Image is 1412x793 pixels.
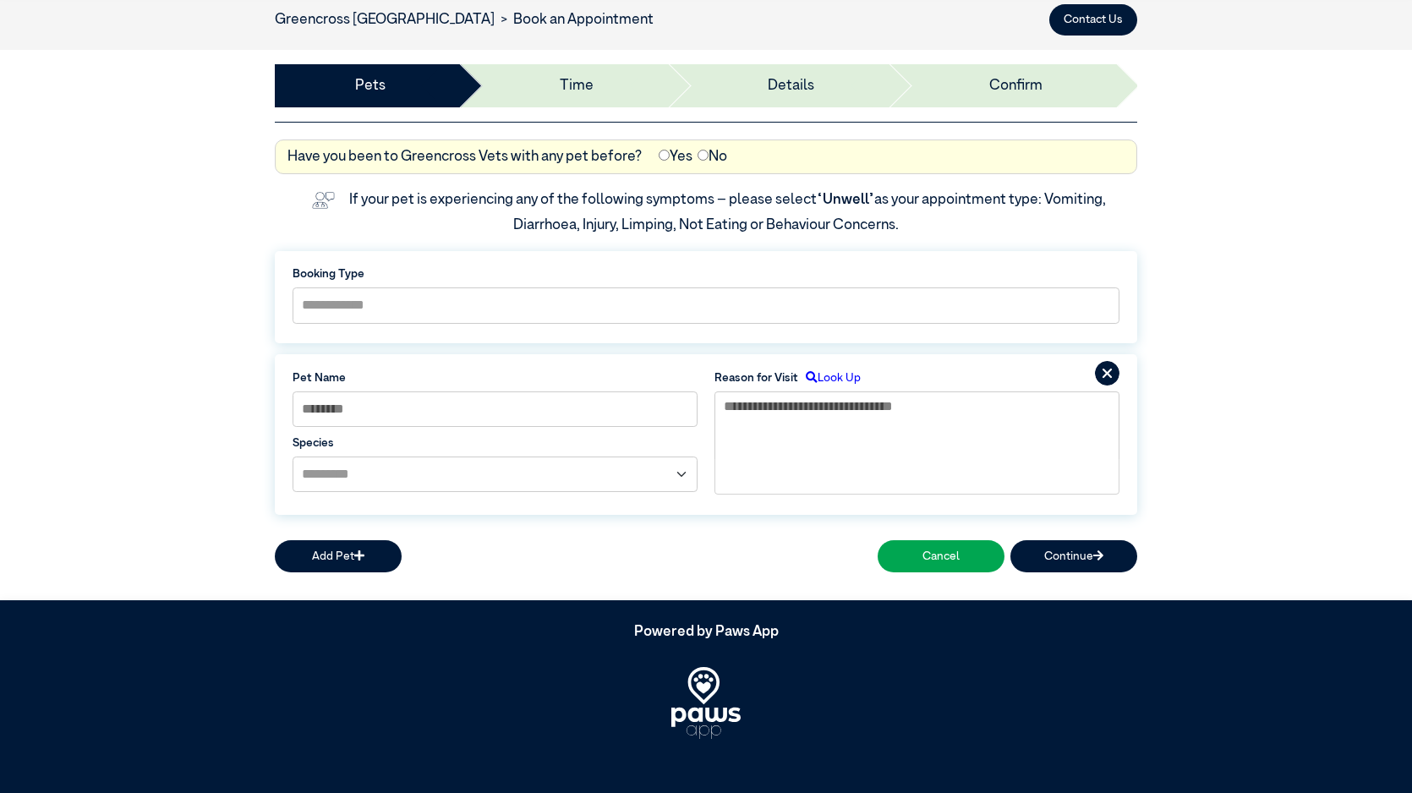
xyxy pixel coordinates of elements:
h5: Powered by Paws App [275,624,1137,641]
label: Look Up [798,369,861,386]
button: Continue [1010,540,1137,572]
label: Reason for Visit [714,369,798,386]
li: Book an Appointment [495,9,654,31]
button: Cancel [878,540,1004,572]
nav: breadcrumb [275,9,654,31]
label: Species [293,435,698,451]
a: Greencross [GEOGRAPHIC_DATA] [275,13,495,27]
a: Pets [355,75,386,97]
input: No [698,150,709,161]
label: Have you been to Greencross Vets with any pet before? [287,146,642,168]
label: Booking Type [293,265,1119,282]
input: Yes [659,150,670,161]
label: Yes [659,146,692,168]
span: “Unwell” [817,193,874,207]
label: No [698,146,727,168]
button: Add Pet [275,540,402,572]
button: Contact Us [1049,4,1137,36]
label: Pet Name [293,369,698,386]
label: If your pet is experiencing any of the following symptoms – please select as your appointment typ... [349,193,1108,232]
img: PawsApp [671,667,741,739]
img: vet [306,186,341,215]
